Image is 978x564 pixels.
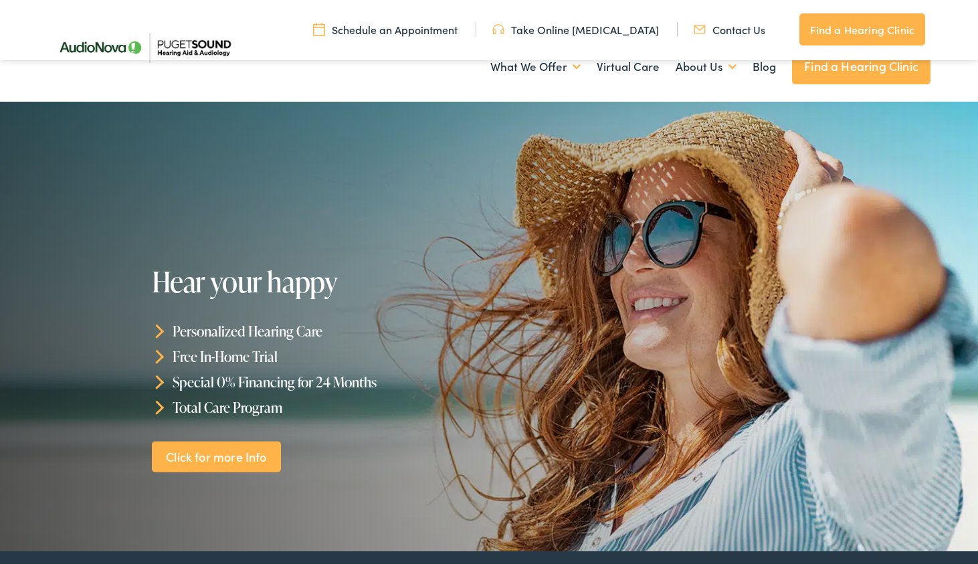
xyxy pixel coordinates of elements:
[313,22,458,37] a: Schedule an Appointment
[792,48,931,84] a: Find a Hearing Clinic
[492,22,504,37] img: utility icon
[492,22,659,37] a: Take Online [MEDICAL_DATA]
[152,344,494,369] li: Free In-Home Trial
[152,369,494,395] li: Special 0% Financing for 24 Months
[152,441,282,472] a: Click for more Info
[490,42,581,92] a: What We Offer
[694,22,765,37] a: Contact Us
[799,13,925,45] a: Find a Hearing Clinic
[753,42,776,92] a: Blog
[676,42,737,92] a: About Us
[152,266,494,297] h1: Hear your happy
[152,394,494,419] li: Total Care Program
[694,22,706,37] img: utility icon
[152,318,494,344] li: Personalized Hearing Care
[597,42,660,92] a: Virtual Care
[313,22,325,37] img: utility icon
